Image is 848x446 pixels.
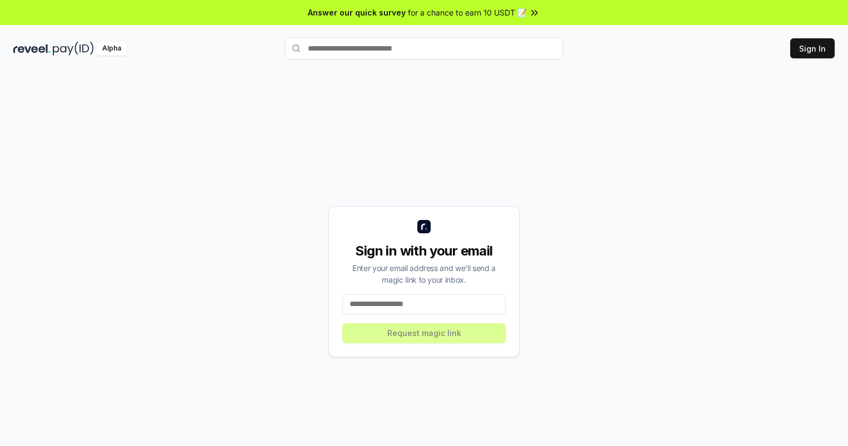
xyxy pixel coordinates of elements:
span: Answer our quick survey [308,7,406,18]
span: for a chance to earn 10 USDT 📝 [408,7,527,18]
img: reveel_dark [13,42,51,56]
img: pay_id [53,42,94,56]
div: Enter your email address and we’ll send a magic link to your inbox. [342,262,506,285]
button: Sign In [790,38,835,58]
div: Alpha [96,42,127,56]
img: logo_small [417,220,431,233]
div: Sign in with your email [342,242,506,260]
